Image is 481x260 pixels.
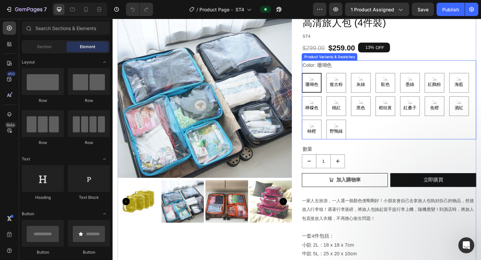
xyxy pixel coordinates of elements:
[274,27,285,35] div: 13%
[5,122,16,128] div: Beta
[345,3,409,16] button: 1 product assigned
[442,6,459,13] div: Publish
[32,8,65,15] p: 45 分鐘以前在線
[206,137,395,147] p: 數量
[126,3,153,16] div: Undo/Redo
[22,140,64,146] div: Row
[243,171,270,180] div: 加入購物車
[117,3,129,15] div: 關閉
[237,148,252,162] button: increment
[418,7,429,12] span: Save
[22,156,30,162] span: Text
[18,83,74,89] b: Incognito/Private Tab
[302,168,395,183] button: 立即購買
[68,194,110,201] div: Text Block
[182,195,190,203] button: Carousel Next Arrow
[412,3,434,16] button: Save
[44,5,47,13] p: 7
[3,3,50,16] button: 7
[22,249,64,255] div: Button
[11,152,104,171] div: If the issue persists, please let me know so we can provide further assistance.
[22,211,34,217] span: Button
[80,44,95,50] span: Element
[371,93,383,101] span: 酒紅
[68,140,110,146] div: Row
[10,209,16,214] button: Emoji 選擇器
[5,36,110,175] div: The product page is still working[URL][DOMAIN_NAME]Would you mind trying the solution below to se...
[5,36,128,176] div: Harry 說…
[11,180,104,186] div: Hi [PERSON_NAME],
[351,6,394,13] span: 1 product assigned
[234,26,264,38] div: $259.00
[342,68,358,76] span: 紅鸛粉
[344,93,356,101] span: 焦橙
[237,93,249,101] span: 桃紅
[68,249,110,255] div: Button
[206,196,393,220] span: 一家人去旅游，一人選一個顏色便剛剛好！小朋友會自己去拿旅人包執好自己的物品，然後放入行李喼！遇著行李過磅，將旅人包抽起當手提行李上機，隨機應變！到酒店時，將旅人包直接放入衣櫃，不再擔心衞生問題！
[196,6,198,13] span: /
[458,237,474,253] iframe: Intercom live chat
[4,3,17,15] button: go back
[11,40,104,47] div: The product page is still working
[11,186,104,213] div: Just checking in to see if the information I shared earlier reached you. We are looking forward t...
[291,68,303,76] span: 駝色
[21,209,26,214] button: Gif 選擇器
[113,19,481,260] iframe: Design area
[210,118,222,127] span: 柿橙
[105,3,117,15] button: 主頁
[11,76,104,89] div: 1. Access the page using the
[235,118,252,127] span: 野鴨綠
[38,109,86,115] b: cache and cookies
[115,206,125,217] button: 傳送訊息…
[6,195,128,206] textarea: 發訊息...
[207,38,265,44] div: Product Variants & Swatches
[42,209,48,214] button: Start recording
[221,148,237,162] input: quantity
[206,168,299,183] button: 加入購物車
[208,93,225,101] span: 檸檬色
[22,59,35,65] span: Layout
[206,148,221,162] button: decrement
[437,3,465,16] button: Publish
[99,209,110,219] span: Toggle open
[11,89,104,109] div: 2. Turn off all existing applications and those running in the and rerun GemPages alone.
[22,98,64,104] div: Row
[19,4,30,14] img: Profile image for Harry
[317,68,329,76] span: 墨綠
[288,93,305,101] span: 柑桔黃
[315,93,332,101] span: 紅桑子
[22,21,110,35] input: Search Sections & Elements
[11,135,104,148] div: 5. Change to another browser or device.
[208,68,225,76] span: 珊瑚色
[37,44,51,50] span: Section
[206,45,239,56] legend: Color: 珊瑚色
[99,57,110,68] span: Toggle open
[32,209,37,214] button: 上載附件
[11,25,37,31] div: It's okay 😊
[285,27,296,35] div: OFF
[264,93,276,101] span: 黑色
[6,71,16,77] div: 450
[371,68,383,76] span: 海藍
[22,194,64,201] div: Heading
[235,68,252,76] span: 復古粉
[5,21,42,35] div: It's okay 😊
[206,243,263,249] span: 小款 2L：18 x 18 x 7cm
[32,3,76,8] h1: [PERSON_NAME]
[5,21,128,36] div: Harry 說…
[206,27,231,37] div: $299.00
[11,109,104,122] div: 3. Clear the of your current browser.
[99,154,110,164] span: Toggle open
[11,56,104,76] div: Would you mind trying the solution below to see if it resolves the problem on your end?
[206,15,395,23] p: ST4
[199,6,244,13] span: Product Page - ST4
[206,234,241,239] span: 一套4件包括：
[338,171,359,180] div: 立即購買
[58,96,91,102] b: background,
[5,176,110,253] div: Hi [PERSON_NAME],Just checking in to see if the information I shared earlier reached you. We are ...
[264,68,276,76] span: 灰綠
[11,122,104,135] div: 4. Disable all add-ons, extensions, or AdBlock.
[68,98,110,104] div: Row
